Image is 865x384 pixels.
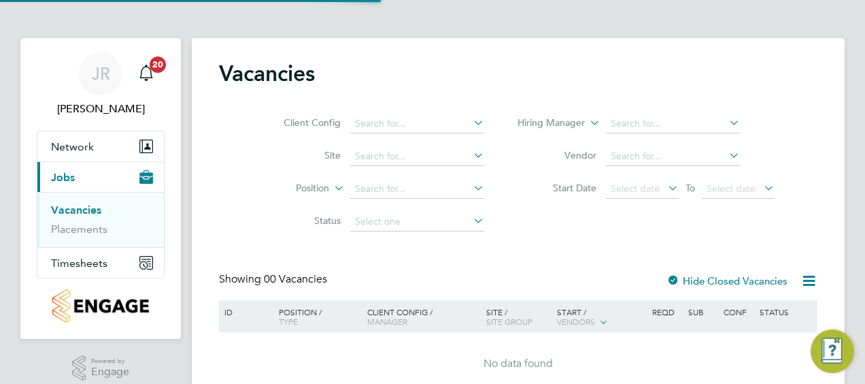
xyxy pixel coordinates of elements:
[51,223,107,236] a: Placements
[51,257,107,270] span: Timesheets
[269,300,364,333] div: Position /
[707,182,756,195] span: Select date
[606,114,740,133] input: Search for...
[37,162,164,192] button: Jobs
[37,248,164,278] button: Timesheets
[611,182,660,195] span: Select date
[350,180,484,199] input: Search for...
[20,38,181,339] nav: Main navigation
[221,300,269,323] div: ID
[364,300,483,333] div: Client Config /
[666,274,787,287] label: Hide Closed Vacancies
[350,147,484,166] input: Search for...
[557,316,595,327] span: Vendors
[681,179,699,197] span: To
[350,114,484,133] input: Search for...
[51,171,75,184] span: Jobs
[279,316,298,327] span: Type
[92,65,110,82] span: JR
[483,300,554,333] div: Site /
[554,300,649,334] div: Start /
[219,272,330,287] div: Showing
[221,357,815,371] div: No data found
[37,192,164,247] div: Jobs
[51,140,94,153] span: Network
[91,366,129,378] span: Engage
[37,289,165,323] a: Go to home page
[51,204,101,217] a: Vacancies
[606,147,740,166] input: Search for...
[507,116,585,130] label: Hiring Manager
[756,300,815,323] div: Status
[518,182,596,194] label: Start Date
[685,300,720,323] div: Sub
[37,101,165,117] span: Jamie Reynolds
[518,149,596,161] label: Vendor
[262,116,341,129] label: Client Config
[486,316,532,327] span: Site Group
[133,52,160,95] a: 20
[52,289,148,323] img: countryside-properties-logo-retina.png
[262,214,341,227] label: Status
[262,149,341,161] label: Site
[367,316,407,327] span: Manager
[219,60,315,87] h2: Vacancies
[350,212,484,231] input: Select one
[251,182,329,195] label: Position
[150,57,166,73] span: 20
[72,355,130,381] a: Powered byEngage
[720,300,756,323] div: Conf
[649,300,684,323] div: Reqd
[91,355,129,367] span: Powered by
[37,131,164,161] button: Network
[811,330,854,373] button: Engage Resource Center
[264,272,327,286] span: 00 Vacancies
[37,52,165,117] a: JR[PERSON_NAME]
